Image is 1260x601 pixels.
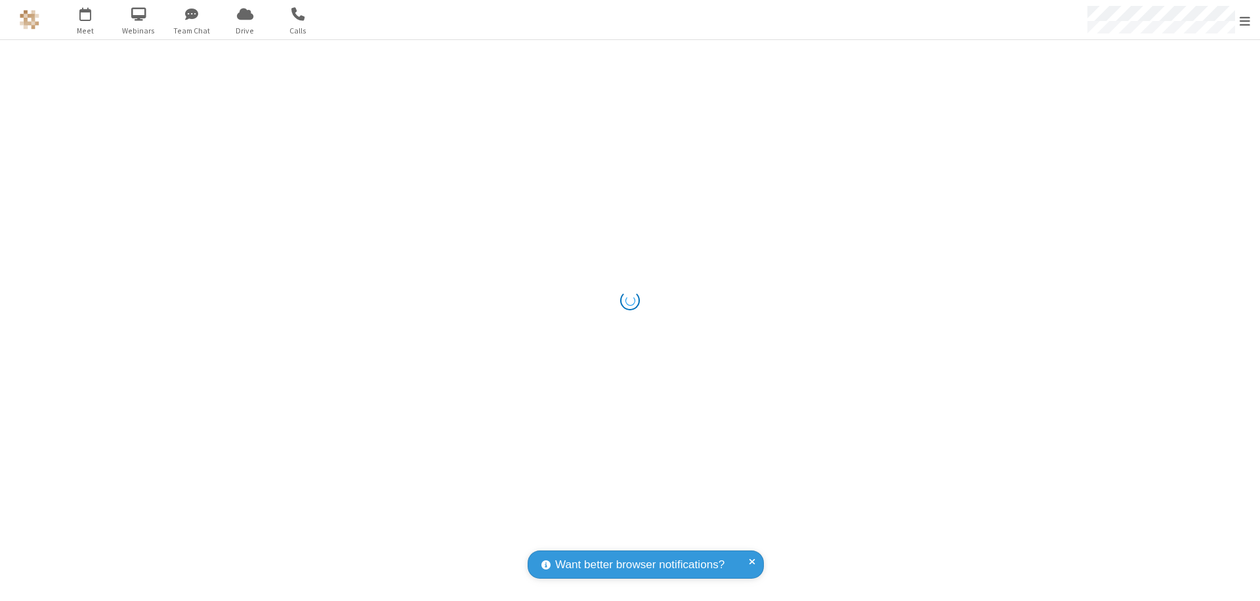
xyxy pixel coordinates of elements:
[220,25,270,37] span: Drive
[167,25,217,37] span: Team Chat
[274,25,323,37] span: Calls
[20,10,39,30] img: QA Selenium DO NOT DELETE OR CHANGE
[61,25,110,37] span: Meet
[114,25,163,37] span: Webinars
[555,556,724,573] span: Want better browser notifications?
